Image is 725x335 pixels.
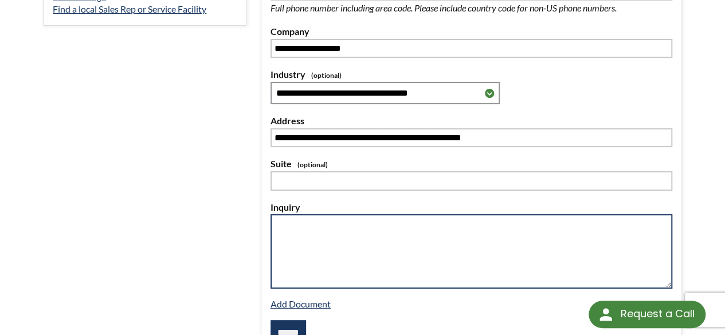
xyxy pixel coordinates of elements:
[589,301,706,328] div: Request a Call
[620,301,694,327] div: Request a Call
[271,156,672,171] label: Suite
[271,24,672,39] label: Company
[53,3,206,14] a: Find a local Sales Rep or Service Facility
[271,298,331,309] a: Add Document
[271,113,672,128] label: Address
[271,1,655,15] p: Full phone number including area code. Please include country code for non-US phone numbers.
[271,200,672,215] label: Inquiry
[597,305,615,324] img: round button
[271,67,672,82] label: Industry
